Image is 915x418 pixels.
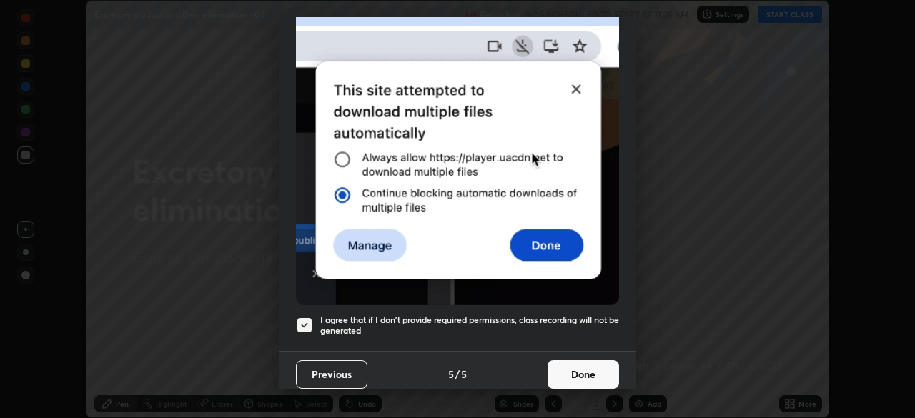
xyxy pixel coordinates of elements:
h4: 5 [461,367,467,382]
h5: I agree that if I don't provide required permissions, class recording will not be generated [320,314,619,337]
button: Done [548,360,619,389]
button: Previous [296,360,367,389]
h4: 5 [448,367,454,382]
h4: / [455,367,460,382]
